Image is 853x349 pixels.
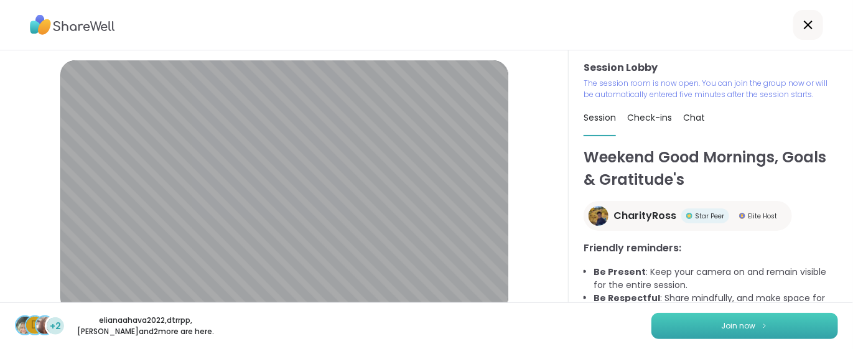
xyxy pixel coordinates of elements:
b: Be Present [594,266,646,278]
span: Star Peer [695,212,724,221]
span: CharityRoss [613,208,676,223]
p: The session room is now open. You can join the group now or will be automatically entered five mi... [584,78,838,100]
span: +2 [50,320,61,333]
h3: Session Lobby [584,60,838,75]
h1: Weekend Good Mornings, Goals & Gratitude's [584,146,838,191]
button: Join now [651,313,838,339]
span: d [31,317,39,333]
img: CharityRoss [589,206,608,226]
h3: Friendly reminders: [584,241,838,256]
a: CharityRossCharityRossStar PeerStar PeerElite HostElite Host [584,201,792,231]
b: Be Respectful [594,292,660,304]
img: dodi [36,317,54,334]
li: : Share mindfully, and make space for everyone to share! [594,292,838,318]
img: Elite Host [739,213,745,219]
span: Join now [722,320,756,332]
img: elianaahava2022 [16,317,34,334]
span: Check-ins [627,111,672,124]
span: Session [584,111,616,124]
img: Star Peer [686,213,692,219]
span: Chat [683,111,705,124]
li: : Keep your camera on and remain visible for the entire session. [594,266,838,292]
img: ShareWell Logomark [761,322,768,329]
img: ShareWell Logo [30,11,115,39]
p: elianaahava2022 , dtrrpp , [PERSON_NAME] and 2 more are here. [76,315,215,337]
span: Elite Host [748,212,777,221]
